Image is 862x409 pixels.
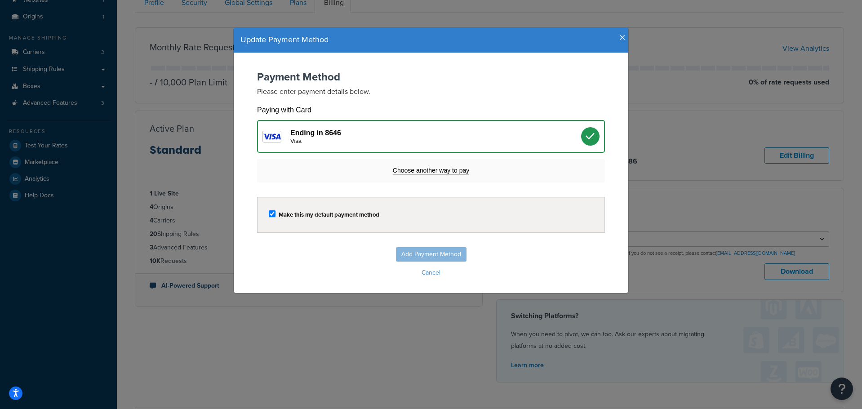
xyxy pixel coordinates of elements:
h2: Payment Method [257,71,605,83]
p: Please enter payment details below. [257,86,605,97]
div: Ending in 8646 [290,129,581,144]
label: Make this my default payment method [279,211,379,218]
span: Choose another way to pay [393,167,469,175]
h4: Update Payment Method [240,34,622,46]
div: Ending in 8646Visa [257,120,605,153]
div: Visa [290,138,581,145]
div: Paying with Card [257,106,311,114]
button: Cancel [243,266,619,280]
div: Choose another way to pay [257,159,605,182]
